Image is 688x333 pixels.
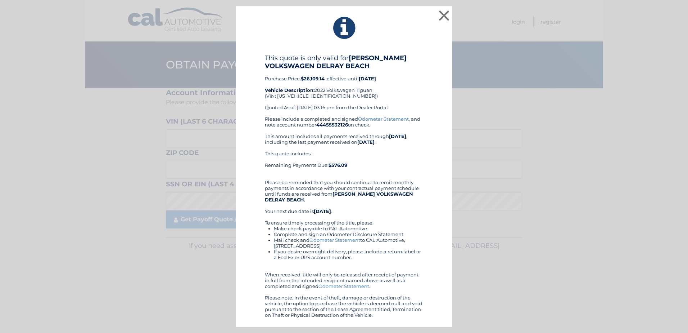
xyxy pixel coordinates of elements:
b: [DATE] [389,133,406,139]
b: [DATE] [357,139,375,145]
a: Odometer Statement [358,116,409,122]
b: [PERSON_NAME] VOLKSWAGEN DELRAY BEACH [265,54,407,70]
a: Odometer Statement [309,237,360,243]
h4: This quote is only valid for [265,54,423,70]
button: × [437,8,451,23]
strong: Vehicle Description: [265,87,314,93]
li: Make check payable to CAL Automotive [274,226,423,231]
b: [PERSON_NAME] VOLKSWAGEN DELRAY BEACH [265,191,413,203]
div: This quote includes: Remaining Payments Due: [265,151,423,174]
div: Please include a completed and signed , and note account number on check. This amount includes al... [265,116,423,318]
b: [DATE] [359,76,376,81]
b: [DATE] [314,208,331,214]
div: Purchase Price: , effective until 2022 Volkswagen Tiguan (VIN: [US_VEHICLE_IDENTIFICATION_NUMBER]... [265,54,423,116]
li: Mail check and to CAL Automotive, [STREET_ADDRESS] [274,237,423,249]
li: If you desire overnight delivery, please include a return label or a Fed Ex or UPS account number. [274,249,423,260]
li: Complete and sign an Odometer Disclosure Statement [274,231,423,237]
b: $576.09 [329,162,347,168]
b: 44455532126 [316,122,348,128]
b: $26,109.14 [301,76,325,81]
a: Odometer Statement [318,283,369,289]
